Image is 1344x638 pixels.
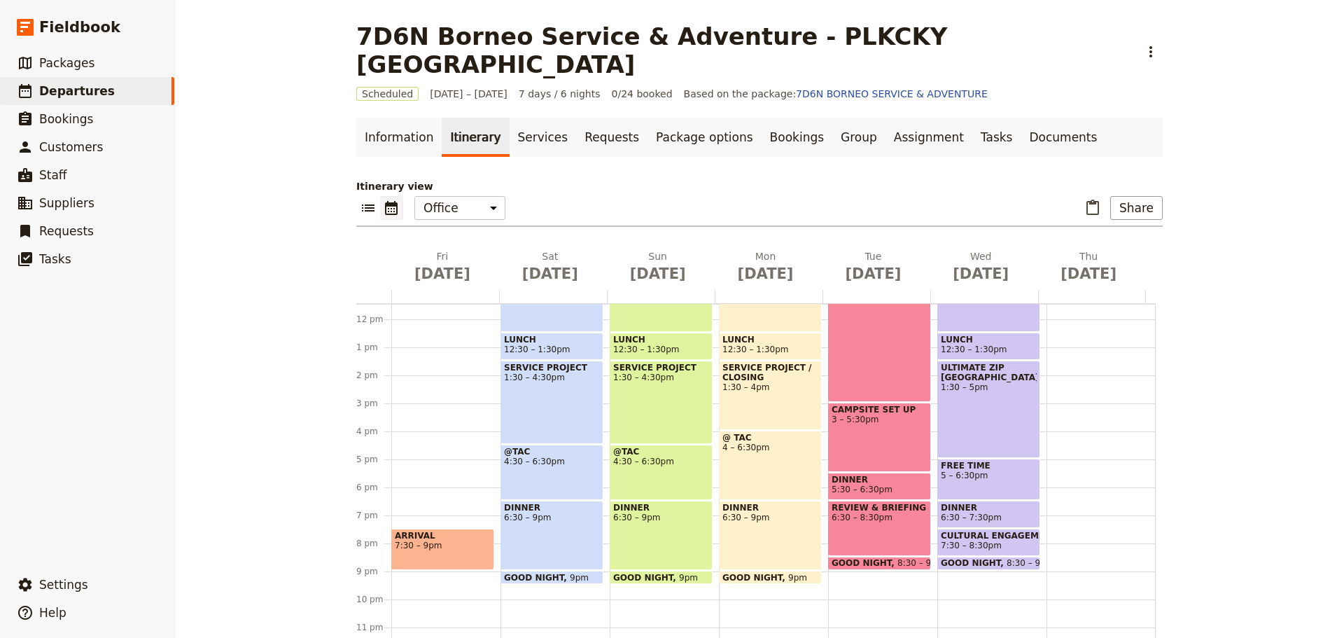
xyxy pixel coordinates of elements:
[1043,249,1134,284] h2: Thu
[1081,196,1105,220] button: Paste itinerary item
[39,56,94,70] span: Packages
[356,398,391,409] div: 3 pm
[395,531,491,541] span: ARRIVAL
[499,249,607,290] button: Sat [DATE]
[613,457,709,466] span: 4:30 – 6:30pm
[500,361,603,444] div: SERVICE PROJECT1:30 – 4:30pm
[941,461,1037,471] span: FREE TIME
[1043,263,1134,284] span: [DATE]
[935,263,1026,284] span: [DATE]
[722,503,818,513] span: DINNER
[941,541,1002,550] span: 7:30 – 8:30pm
[613,363,709,373] span: SERVICE PROJECT
[827,263,918,284] span: [DATE]
[607,249,715,290] button: Sun [DATE]
[356,594,391,605] div: 10 pm
[356,342,391,353] div: 1 pm
[356,566,391,577] div: 9 pm
[500,571,603,584] div: GOOD NIGHT9pm
[832,475,927,485] span: DINNER
[796,88,988,99] a: 7D6N BORNEO SERVICE & ADVENTURE
[937,459,1040,500] div: FREE TIME5 – 6:30pm
[39,196,94,210] span: Suppliers
[828,403,931,472] div: CAMPSITE SET UP3 – 5:30pm
[941,513,1002,522] span: 6:30 – 7:30pm
[937,529,1040,556] div: CULTURAL ENGAGEMENT7:30 – 8:30pm
[762,118,832,157] a: Bookings
[613,503,709,513] span: DINNER
[941,335,1037,345] span: LUNCH
[832,558,897,568] span: GOOD NIGHT
[720,249,811,284] h2: Mon
[828,501,931,556] div: REVIEW & BRIEFING6:30 – 8:30pm
[935,249,1026,284] h2: Wed
[356,454,391,465] div: 5 pm
[1037,249,1145,290] button: Thu [DATE]
[715,249,822,290] button: Mon [DATE]
[1021,118,1105,157] a: Documents
[827,249,918,284] h2: Tue
[570,573,589,582] span: 9pm
[610,361,713,444] div: SERVICE PROJECT1:30 – 4:30pm
[504,335,600,345] span: LUNCH
[722,335,818,345] span: LUNCH
[941,471,1037,480] span: 5 – 6:30pm
[719,431,822,500] div: @ TAC4 – 6:30pm
[395,541,491,550] span: 7:30 – 9pm
[397,249,488,284] h2: Fri
[356,426,391,437] div: 4 pm
[500,501,603,570] div: DINNER6:30 – 9pm
[397,263,488,284] span: [DATE]
[39,84,115,98] span: Departures
[610,501,713,570] div: DINNER6:30 – 9pm
[1007,558,1054,568] span: 8:30 – 9pm
[39,112,93,126] span: Bookings
[612,87,673,101] span: 0/24 booked
[832,513,927,522] span: 6:30 – 8:30pm
[613,335,709,345] span: LUNCH
[39,17,120,38] span: Fieldbook
[828,221,931,402] div: JUNGLE TREKKING ADVENTURE8:30am – 3pm
[504,373,600,382] span: 1:30 – 4:30pm
[610,571,713,584] div: GOOD NIGHT9pm
[391,249,499,290] button: Fri [DATE]
[356,482,391,493] div: 6 pm
[937,277,1040,332] div: @ TAC10:30am – 12:30pm
[937,557,1040,570] div: GOOD NIGHT8:30 – 9pm
[832,415,927,424] span: 3 – 5:30pm
[391,529,494,570] div: ARRIVAL7:30 – 9pm
[613,373,709,382] span: 1:30 – 4:30pm
[722,573,788,582] span: GOOD NIGHT
[937,501,1040,528] div: DINNER6:30 – 7:30pm
[832,405,927,415] span: CAMPSITE SET UP
[504,503,600,513] span: DINNER
[937,361,1040,458] div: ULTIMATE ZIP [GEOGRAPHIC_DATA]1:30 – 5pm
[722,363,818,382] span: SERVICE PROJECT / CLOSING
[612,263,703,284] span: [DATE]
[576,118,647,157] a: Requests
[722,433,818,443] span: @ TAC
[519,87,601,101] span: 7 days / 6 nights
[356,22,1130,78] h1: 7D6N Borneo Service & Adventure - PLKCKY [GEOGRAPHIC_DATA]
[504,363,600,373] span: SERVICE PROJECT
[828,557,931,570] div: GOOD NIGHT8:30 – 9pm
[356,87,419,101] span: Scheduled
[39,252,71,266] span: Tasks
[356,314,391,325] div: 12 pm
[941,382,1037,392] span: 1:30 – 5pm
[504,573,570,582] span: GOOD NIGHT
[356,118,442,157] a: Information
[1139,40,1163,64] button: Actions
[679,573,698,582] span: 9pm
[500,445,603,500] div: @TAC4:30 – 6:30pm
[39,140,103,154] span: Customers
[722,382,818,392] span: 1:30 – 4pm
[788,573,807,582] span: 9pm
[832,503,927,513] span: REVIEW & BRIEFING
[719,333,822,360] div: LUNCH12:30 – 1:30pm
[356,538,391,549] div: 8 pm
[505,263,596,284] span: [DATE]
[356,510,391,521] div: 7 pm
[722,443,818,452] span: 4 – 6:30pm
[613,513,709,522] span: 6:30 – 9pm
